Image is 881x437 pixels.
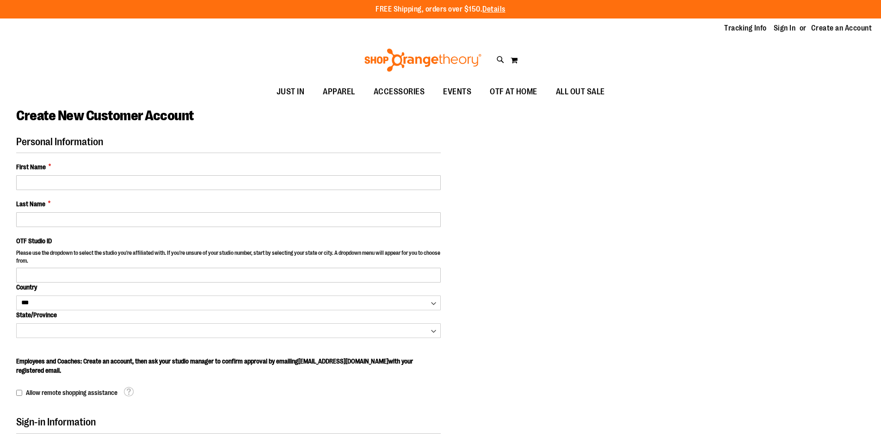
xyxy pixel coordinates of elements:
span: OTF AT HOME [490,81,537,102]
a: Create an Account [811,23,872,33]
span: APPAREL [323,81,355,102]
span: Last Name [16,199,45,209]
a: Sign In [774,23,796,33]
span: First Name [16,162,46,172]
p: Please use the dropdown to select the studio you're affiliated with. If you're unsure of your stu... [16,249,441,267]
span: ACCESSORIES [374,81,425,102]
span: OTF Studio ID [16,237,52,245]
span: EVENTS [443,81,471,102]
span: Sign-in Information [16,416,96,428]
span: Create New Customer Account [16,108,194,123]
a: Tracking Info [724,23,767,33]
span: Personal Information [16,136,103,148]
a: Details [482,5,505,13]
span: ALL OUT SALE [556,81,605,102]
span: JUST IN [277,81,305,102]
span: State/Province [16,311,57,319]
span: Employees and Coaches: Create an account, then ask your studio manager to confirm approval by ema... [16,357,413,374]
span: Allow remote shopping assistance [26,389,117,396]
span: Country [16,283,37,291]
p: FREE Shipping, orders over $150. [376,4,505,15]
img: Shop Orangetheory [363,49,483,72]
